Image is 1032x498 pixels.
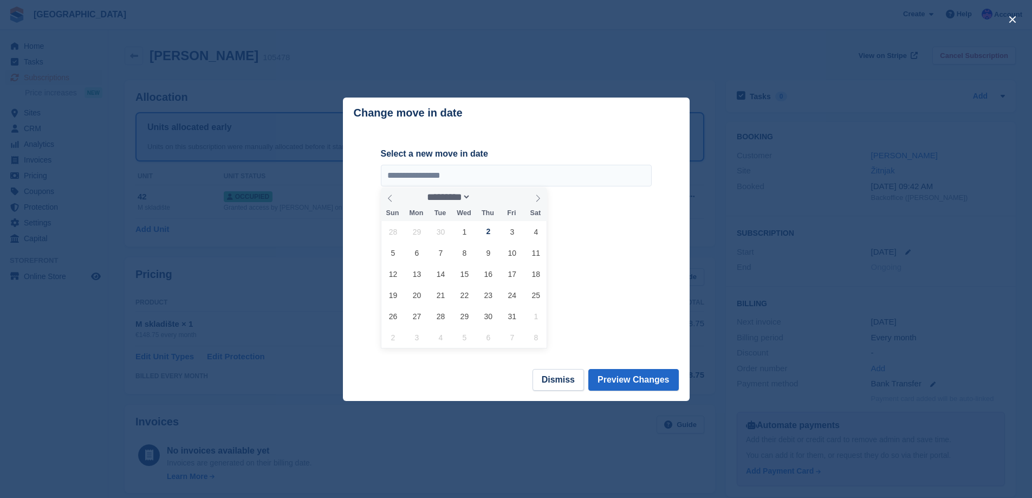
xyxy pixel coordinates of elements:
span: October 30, 2025 [478,306,499,327]
span: October 20, 2025 [406,284,427,306]
span: October 4, 2025 [525,221,547,242]
span: October 12, 2025 [382,263,404,284]
span: November 8, 2025 [525,327,547,348]
span: October 25, 2025 [525,284,547,306]
span: October 28, 2025 [430,306,451,327]
span: October 31, 2025 [502,306,523,327]
span: October 7, 2025 [430,242,451,263]
span: September 30, 2025 [430,221,451,242]
p: Change move in date [354,107,463,119]
span: October 22, 2025 [454,284,475,306]
span: November 6, 2025 [478,327,499,348]
span: Wed [452,210,476,217]
span: October 6, 2025 [406,242,427,263]
span: October 14, 2025 [430,263,451,284]
span: October 23, 2025 [478,284,499,306]
span: November 7, 2025 [502,327,523,348]
span: September 28, 2025 [382,221,404,242]
span: Tue [428,210,452,217]
span: Thu [476,210,499,217]
span: Mon [404,210,428,217]
span: October 5, 2025 [382,242,404,263]
label: Select a new move in date [381,147,652,160]
span: Fri [499,210,523,217]
span: October 2, 2025 [478,221,499,242]
span: Sat [523,210,547,217]
span: November 3, 2025 [406,327,427,348]
select: Month [423,191,471,203]
button: close [1004,11,1021,28]
span: October 27, 2025 [406,306,427,327]
button: Preview Changes [588,369,679,391]
span: October 1, 2025 [454,221,475,242]
span: October 9, 2025 [478,242,499,263]
span: October 10, 2025 [502,242,523,263]
span: November 2, 2025 [382,327,404,348]
input: Year [471,191,505,203]
span: November 1, 2025 [525,306,547,327]
span: October 18, 2025 [525,263,547,284]
span: October 3, 2025 [502,221,523,242]
span: October 16, 2025 [478,263,499,284]
span: October 24, 2025 [502,284,523,306]
span: October 26, 2025 [382,306,404,327]
span: September 29, 2025 [406,221,427,242]
span: October 21, 2025 [430,284,451,306]
span: November 4, 2025 [430,327,451,348]
span: October 15, 2025 [454,263,475,284]
span: October 19, 2025 [382,284,404,306]
span: Sun [381,210,405,217]
span: October 11, 2025 [525,242,547,263]
span: October 17, 2025 [502,263,523,284]
span: October 29, 2025 [454,306,475,327]
span: October 8, 2025 [454,242,475,263]
button: Dismiss [533,369,584,391]
span: November 5, 2025 [454,327,475,348]
span: October 13, 2025 [406,263,427,284]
